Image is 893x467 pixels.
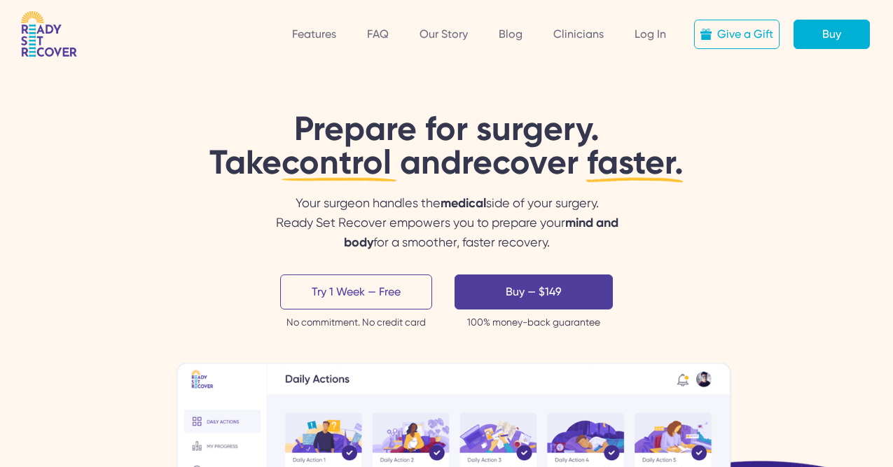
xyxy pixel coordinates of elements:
[344,215,618,250] span: mind and body
[499,27,522,41] a: Blog
[462,142,684,183] span: recover faster.
[209,146,684,179] div: Take and
[282,177,399,183] img: Line1
[822,26,841,43] div: Buy
[258,193,636,252] div: Your surgeon handles the side of your surgery.
[286,315,426,329] div: No commitment. No credit card
[794,20,870,49] a: Buy
[467,315,600,329] div: 100% money-back guarantee
[292,27,336,41] a: Features
[282,142,400,183] span: control
[717,26,773,43] div: Give a Gift
[280,274,432,309] a: Try 1 Week — Free
[455,274,613,309] a: Buy — $149
[420,27,468,41] a: Our Story
[586,172,686,188] img: Line2
[635,27,666,41] a: Log In
[209,112,684,179] h1: Prepare for surgery.
[258,213,636,252] div: Ready Set Recover empowers you to prepare your for a smoother, faster recovery.
[21,11,77,57] img: RSR
[440,195,485,211] span: medical
[367,27,389,41] a: FAQ
[694,20,780,49] a: Give a Gift
[553,27,604,41] a: Clinicians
